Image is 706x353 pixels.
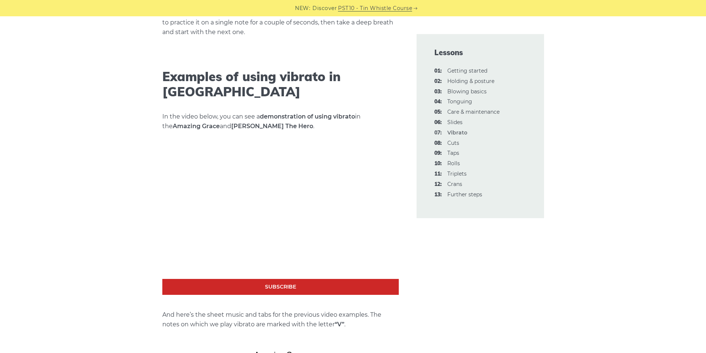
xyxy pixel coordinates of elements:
span: 09: [434,149,442,158]
span: 07: [434,129,442,137]
span: Lessons [434,47,526,58]
a: Subscribe [162,279,399,295]
a: 01:Getting started [447,67,487,74]
span: 12: [434,180,442,189]
iframe: Tin Whistle Vibrato - Amazing Grace & Hector The Hero [162,146,399,279]
span: 03: [434,87,442,96]
strong: [PERSON_NAME] The Hero [231,123,313,130]
span: 10: [434,159,442,168]
a: 09:Taps [447,150,459,156]
a: 11:Triplets [447,170,467,177]
span: 06: [434,118,442,127]
span: 11: [434,170,442,179]
a: 10:Rolls [447,160,460,167]
a: 03:Blowing basics [447,88,487,95]
span: 05: [434,108,442,117]
a: 06:Slides [447,119,463,126]
span: Discover [312,4,337,13]
strong: demonstration of using vibrato [260,113,355,120]
span: 02: [434,77,442,86]
p: And here’s the sheet music and tabs for the previous video examples. The notes on which we play v... [162,310,399,329]
h2: Examples of using vibrato in [GEOGRAPHIC_DATA] [162,69,399,100]
span: 04: [434,97,442,106]
span: 13: [434,190,442,199]
span: 08: [434,139,442,148]
span: NEW: [295,4,310,13]
a: 02:Holding & posture [447,78,494,84]
p: In the video below, you can see a in the and . [162,112,399,131]
strong: “V” [335,321,344,328]
a: 04:Tonguing [447,98,472,105]
a: PST10 - Tin Whistle Course [338,4,412,13]
a: 12:Crans [447,181,462,187]
strong: Vibrato [447,129,467,136]
a: 05:Care & maintenance [447,109,500,115]
span: 01: [434,67,442,76]
a: 08:Cuts [447,140,459,146]
a: 13:Further steps [447,191,482,198]
strong: Amazing Grace [173,123,220,130]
